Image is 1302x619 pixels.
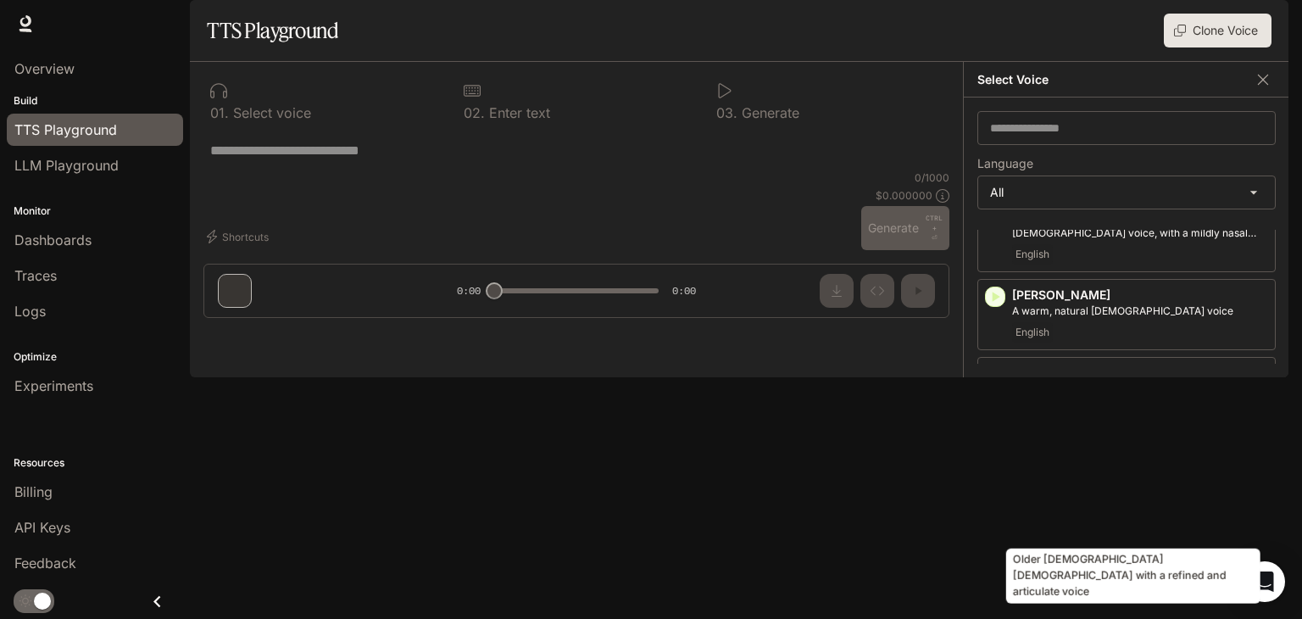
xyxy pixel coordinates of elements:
p: $ 0.000000 [876,188,932,203]
p: 0 3 . [716,106,737,120]
button: Clone Voice [1164,14,1271,47]
p: Language [977,158,1033,170]
p: 0 1 . [210,106,229,120]
button: Shortcuts [203,223,275,250]
h1: TTS Playground [207,14,338,47]
p: [PERSON_NAME] [1012,287,1268,304]
p: Enter text [485,106,550,120]
span: English [1012,322,1053,343]
p: A warm, natural female voice [1012,304,1268,319]
div: Older [DEMOGRAPHIC_DATA] [DEMOGRAPHIC_DATA] with a refined and articulate voice [1006,549,1260,604]
p: 0 / 1000 [915,170,949,185]
p: Select voice [229,106,311,120]
div: Open Intercom Messenger [1244,561,1285,602]
div: All [978,176,1275,209]
p: 0 2 . [464,106,485,120]
span: English [1012,244,1053,265]
p: Generate [737,106,799,120]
